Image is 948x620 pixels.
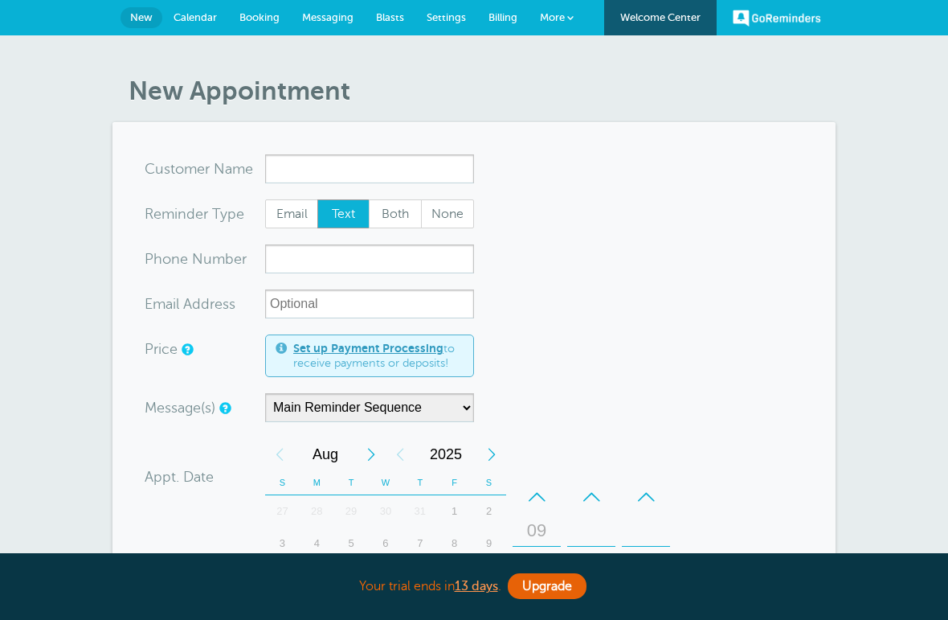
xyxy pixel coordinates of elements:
[370,200,421,228] span: Both
[173,297,210,311] span: il Add
[174,11,217,23] span: Calendar
[421,199,474,228] label: None
[427,11,466,23] span: Settings
[472,528,506,560] div: Saturday, August 9
[265,528,300,560] div: 3
[145,244,265,273] div: mber
[334,528,369,560] div: 5
[302,11,353,23] span: Messaging
[265,289,474,318] input: Optional
[170,162,225,176] span: tomer N
[472,495,506,528] div: Saturday, August 2
[318,200,370,228] span: Text
[517,515,556,547] div: 09
[369,495,403,528] div: Wednesday, July 30
[455,579,498,593] a: 13 days
[472,528,506,560] div: 9
[402,528,437,560] div: 7
[369,470,403,495] th: W
[145,297,173,311] span: Ema
[265,528,300,560] div: Sunday, August 3
[572,547,611,579] div: 00
[265,495,300,528] div: 27
[334,528,369,560] div: Tuesday, August 5
[402,470,437,495] th: T
[300,528,334,560] div: Monday, August 4
[171,252,212,266] span: ne Nu
[145,342,178,356] label: Price
[437,495,472,528] div: 1
[265,470,300,495] th: S
[334,495,369,528] div: Tuesday, July 29
[182,344,191,355] a: An optional price for the appointment. If you set a price, you can include a payment link in your...
[437,528,472,560] div: 8
[369,528,403,560] div: Wednesday, August 6
[317,199,370,228] label: Text
[145,154,265,183] div: ame
[219,403,229,413] a: Simple templates and custom messages will use the reminder schedule set under Settings > Reminder...
[540,11,565,23] span: More
[121,7,162,28] a: New
[477,438,506,470] div: Next Year
[239,11,280,23] span: Booking
[422,200,473,228] span: None
[415,438,477,470] span: 2025
[508,573,586,599] a: Upgrade
[145,470,214,484] label: Appt. Date
[265,199,318,228] label: Email
[402,495,437,528] div: 31
[145,252,171,266] span: Pho
[488,11,517,23] span: Billing
[130,11,153,23] span: New
[369,495,403,528] div: 30
[517,547,556,579] div: 10
[145,207,244,221] label: Reminder Type
[265,438,294,470] div: Previous Month
[300,470,334,495] th: M
[369,199,422,228] label: Both
[334,495,369,528] div: 29
[300,495,334,528] div: 28
[129,76,836,106] h1: New Appointment
[145,400,215,415] label: Message(s)
[376,11,404,23] span: Blasts
[402,495,437,528] div: Thursday, July 31
[627,547,665,579] div: AM
[402,528,437,560] div: Thursday, August 7
[294,438,357,470] span: August
[437,495,472,528] div: Friday, August 1
[293,342,464,370] span: to receive payments or deposits!
[112,569,836,604] div: Your trial ends in .
[472,495,506,528] div: 2
[386,438,415,470] div: Previous Year
[300,528,334,560] div: 4
[266,200,317,228] span: Email
[145,289,265,318] div: ress
[437,528,472,560] div: Friday, August 8
[265,495,300,528] div: Sunday, July 27
[293,342,443,355] a: Set up Payment Processing
[334,470,369,495] th: T
[300,495,334,528] div: Monday, July 28
[472,470,506,495] th: S
[369,528,403,560] div: 6
[145,162,170,176] span: Cus
[357,438,386,470] div: Next Month
[437,470,472,495] th: F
